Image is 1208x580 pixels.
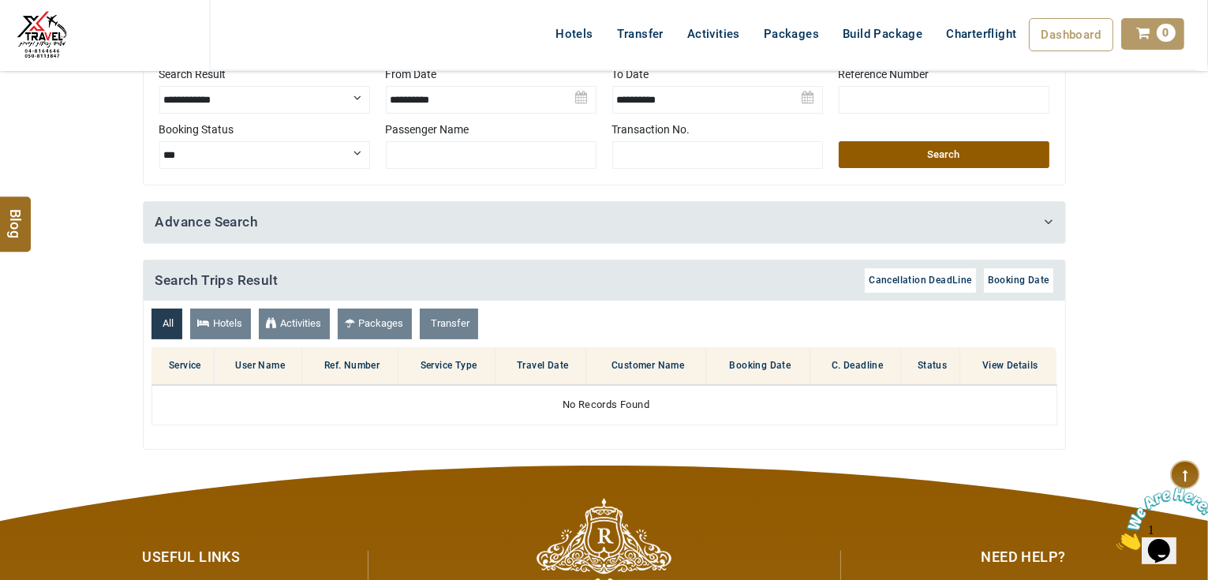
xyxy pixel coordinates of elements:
[1121,18,1184,50] a: 0
[901,347,960,385] th: Status
[155,214,259,230] a: Advance Search
[398,347,496,385] th: Service Type
[159,122,370,137] label: Booking Status
[259,309,330,339] a: Activities
[302,347,398,385] th: Ref. Number
[960,347,1057,385] th: View Details
[988,275,1049,286] span: Booking Date
[6,208,26,222] span: Blog
[586,347,706,385] th: Customer Name
[1157,24,1176,42] span: 0
[752,18,831,50] a: Packages
[831,18,934,50] a: Build Package
[810,347,901,385] th: C. Deadline
[706,347,810,385] th: Booking Date
[869,275,971,286] span: Cancellation DeadLine
[6,6,13,20] span: 1
[151,309,182,339] a: All
[386,122,597,137] label: Passenger Name
[605,18,675,50] a: Transfer
[496,347,586,385] th: Travel Date
[144,260,1065,301] h4: Search Trips Result
[946,27,1016,41] span: Charterflight
[839,141,1049,168] button: Search
[544,18,604,50] a: Hotels
[190,309,251,339] a: Hotels
[853,547,1066,567] div: Need Help?
[420,309,478,339] a: Transfer
[12,6,72,66] img: The Royal Line Holidays
[612,122,823,137] label: Transaction No.
[675,18,752,50] a: Activities
[143,547,356,567] div: Useful Links
[151,347,215,385] th: Service
[934,18,1028,50] a: Charterflight
[6,6,104,69] img: Chat attention grabber
[1110,481,1208,556] iframe: chat widget
[338,309,412,339] a: Packages
[1042,28,1101,42] span: Dashboard
[215,347,302,385] th: User Name
[151,385,1057,425] td: No Records Found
